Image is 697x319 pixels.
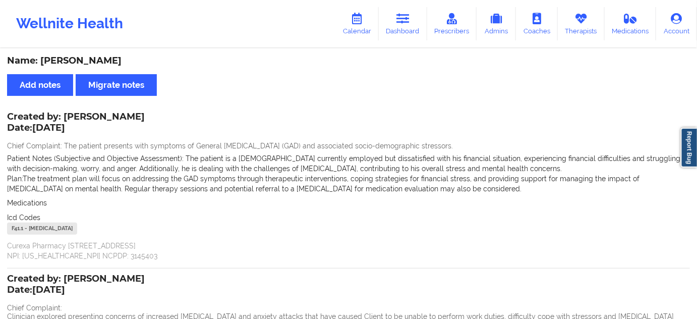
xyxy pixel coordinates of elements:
span: Icd Codes [7,214,40,222]
span: Chief Complaint: [7,142,62,150]
div: Name: [PERSON_NAME] [7,55,690,67]
span: Chief Complaint: [7,304,62,312]
a: Prescribers [427,7,477,40]
button: Add notes [7,74,73,96]
a: Admins [477,7,516,40]
span: Patient Notes (Subjective and Objective Assessment): [7,154,186,163]
a: Medications [605,7,657,40]
div: Created by: [PERSON_NAME] [7,274,145,297]
a: Calendar [335,7,379,40]
a: Therapists [558,7,605,40]
span: The patient presents with symptoms of General [MEDICAL_DATA] (GAD) and associated socio-demograph... [64,142,453,150]
div: Created by: [PERSON_NAME] [7,112,145,135]
a: Report Bug [681,128,697,168]
p: Date: [DATE] [7,122,145,135]
div: F41.1 - [MEDICAL_DATA] [7,223,77,235]
button: Migrate notes [76,74,157,96]
p: Curexa Pharmacy [STREET_ADDRESS] NPI: [US_HEALTHCARE_NPI] NCPDP: 3145403 [7,241,690,261]
a: Coaches [516,7,558,40]
a: Dashboard [379,7,427,40]
span: The patient is a [DEMOGRAPHIC_DATA] currently employed but dissatisfied with his financial situat... [7,154,681,173]
span: The treatment plan will focus on addressing the GAD symptoms through therapeutic interventions, c... [7,175,640,193]
span: Plan: [7,175,23,183]
span: Medications [7,199,47,207]
a: Account [656,7,697,40]
p: Date: [DATE] [7,284,145,297]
